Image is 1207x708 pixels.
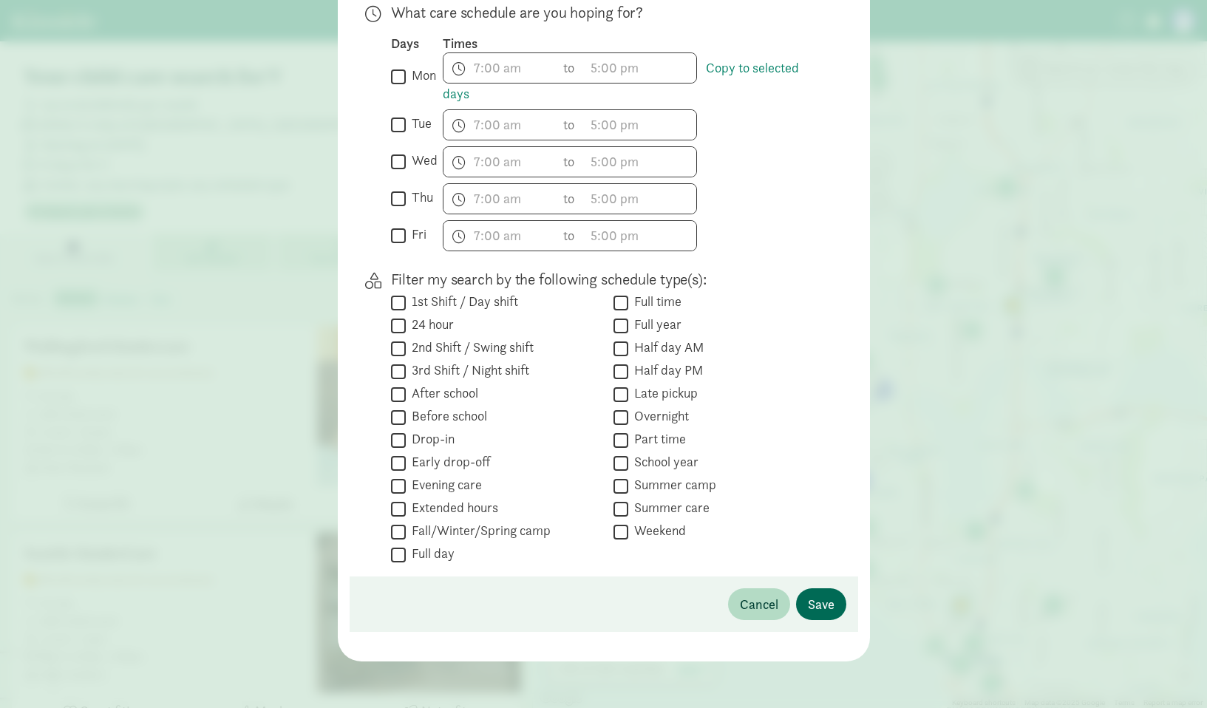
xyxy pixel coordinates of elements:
label: Half day AM [628,338,704,356]
input: 7:00 am [443,221,556,251]
label: Before school [406,407,487,425]
span: Save [808,594,834,614]
label: 2nd Shift / Swing shift [406,338,534,356]
label: School year [628,453,698,471]
label: Part time [628,430,686,448]
p: What care schedule are you hoping for? [391,2,823,23]
p: Filter my search by the following schedule type(s): [391,269,823,290]
label: fri [406,225,426,243]
label: thu [406,188,433,206]
label: Full year [628,316,681,333]
div: Days [391,35,443,52]
span: to [563,152,577,171]
label: Weekend [628,522,686,539]
input: 7:00 am [443,184,556,214]
input: 7:00 am [443,147,556,177]
label: Summer camp [628,476,716,494]
label: tue [406,115,432,132]
input: 5:00 pm [584,53,696,83]
label: mon [406,67,436,84]
label: 24 hour [406,316,454,333]
label: Half day PM [628,361,703,379]
span: to [563,225,577,245]
label: Summer care [628,499,710,517]
label: 1st Shift / Day shift [406,293,518,310]
input: 7:00 am [443,110,556,140]
label: 3rd Shift / Night shift [406,361,529,379]
input: 5:00 pm [584,110,696,140]
input: 7:00 am [443,53,556,83]
label: Extended hours [406,499,498,517]
label: Full time [628,293,681,310]
label: Overnight [628,407,689,425]
label: Fall/Winter/Spring camp [406,522,551,539]
label: Late pickup [628,384,698,402]
label: Evening care [406,476,482,494]
button: Cancel [728,588,790,620]
label: wed [406,152,438,169]
input: 5:00 pm [584,221,696,251]
input: 5:00 pm [584,147,696,177]
span: to [563,188,577,208]
span: Cancel [740,594,778,614]
label: Drop-in [406,430,455,448]
div: Times [443,35,823,52]
input: 5:00 pm [584,184,696,214]
a: Copy to selected days [443,59,799,102]
label: Early drop-off [406,453,490,471]
button: Save [796,588,846,620]
span: to [563,115,577,135]
label: After school [406,384,478,402]
span: to [563,58,577,78]
label: Full day [406,545,455,562]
